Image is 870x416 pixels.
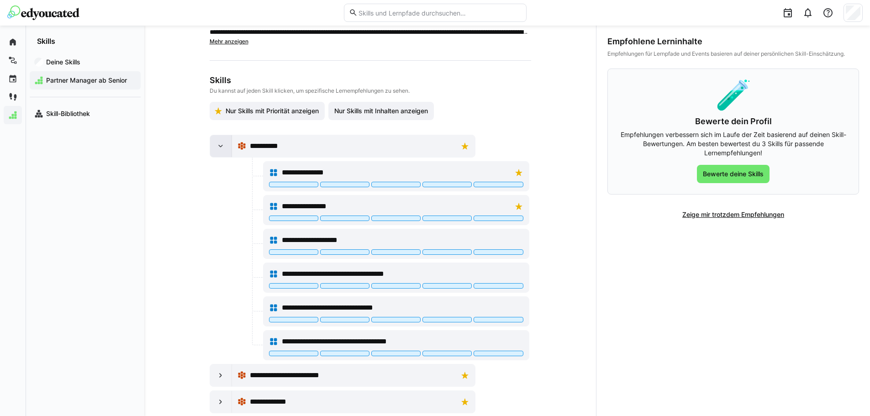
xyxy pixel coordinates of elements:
[619,116,848,126] h3: Bewerte dein Profil
[333,106,429,116] span: Nur Skills mit Inhalten anzeigen
[607,37,859,47] div: Empfohlene Lerninhalte
[607,50,859,58] div: Empfehlungen für Lernpfade und Events basieren auf deiner persönlichen Skill-Einschätzung.
[358,9,521,17] input: Skills und Lernpfade durchsuchen…
[619,130,848,158] p: Empfehlungen verbessern sich im Laufe der Zeit basierend auf deinen Skill-Bewertungen. Am besten ...
[701,169,765,179] span: Bewerte deine Skills
[210,38,248,45] span: Mehr anzeigen
[210,87,529,95] p: Du kannst auf jeden Skill klicken, um spezifische Lernempfehlungen zu sehen.
[328,102,434,120] button: Nur Skills mit Inhalten anzeigen
[697,165,770,183] button: Bewerte deine Skills
[676,205,790,224] button: Zeige mir trotzdem Empfehlungen
[681,210,786,219] span: Zeige mir trotzdem Empfehlungen
[224,106,320,116] span: Nur Skills mit Priorität anzeigen
[210,75,529,85] h3: Skills
[45,76,136,85] span: Partner Manager ab Senior
[619,80,848,109] div: 🧪
[210,102,325,120] button: Nur Skills mit Priorität anzeigen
